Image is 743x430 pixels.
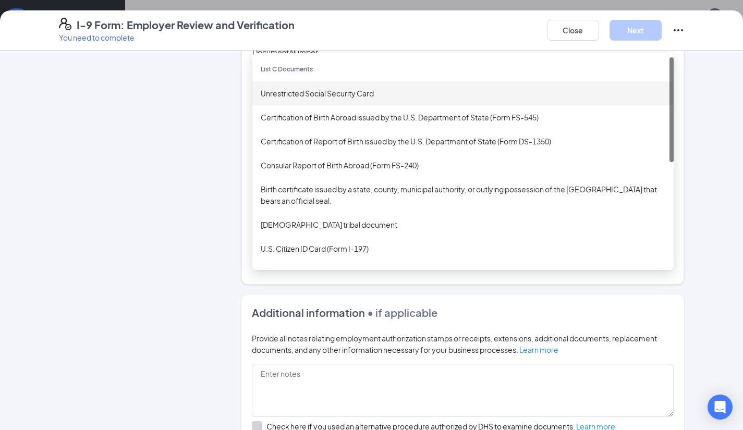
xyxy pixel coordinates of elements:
span: Additional information [252,306,365,319]
svg: Ellipses [672,24,685,36]
div: Birth certificate issued by a state, county, municipal authority, or outlying possession of the [... [261,183,665,206]
div: Certification of Report of Birth issued by the U.S. Department of State (Form DS-1350) [261,136,665,147]
div: Certification of Birth Abroad issued by the U.S. Department of State (Form FS-545) [261,112,665,123]
div: U.S. Citizen ID Card (Form I-197) [261,243,665,254]
span: Document Number [252,47,318,57]
p: You need to complete [59,32,295,43]
span: List C Documents [261,65,313,73]
a: Learn more [519,345,558,354]
div: [DEMOGRAPHIC_DATA] tribal document [261,219,665,230]
div: Consular Report of Birth Abroad (Form FS-240) [261,159,665,171]
div: Unrestricted Social Security Card [261,88,665,99]
span: • if applicable [365,306,437,319]
svg: FormI9EVerifyIcon [59,18,71,30]
button: Next [610,20,662,41]
div: Open Intercom Messenger [708,395,733,420]
span: Provide all notes relating employment authorization stamps or receipts, extensions, additional do... [252,334,657,354]
button: Close [547,20,599,41]
h4: I-9 Form: Employer Review and Verification [77,18,295,32]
